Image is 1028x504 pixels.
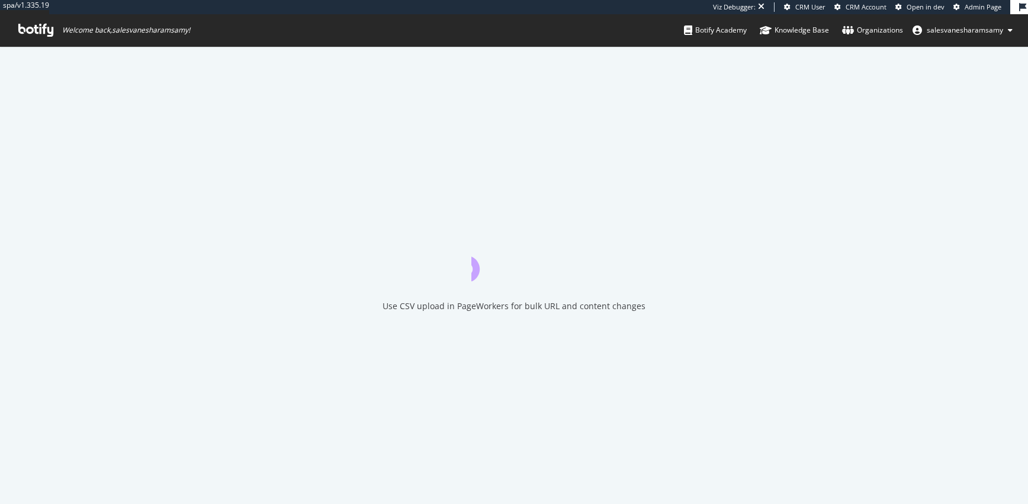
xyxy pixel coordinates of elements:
[760,14,829,46] a: Knowledge Base
[953,2,1001,12] a: Admin Page
[907,2,945,11] span: Open in dev
[760,24,829,36] div: Knowledge Base
[842,14,903,46] a: Organizations
[784,2,825,12] a: CRM User
[842,24,903,36] div: Organizations
[684,24,747,36] div: Botify Academy
[713,2,756,12] div: Viz Debugger:
[62,25,190,35] span: Welcome back, salesvanesharamsamy !
[895,2,945,12] a: Open in dev
[927,25,1003,35] span: salesvanesharamsamy
[471,239,557,281] div: animation
[795,2,825,11] span: CRM User
[383,300,645,312] div: Use CSV upload in PageWorkers for bulk URL and content changes
[965,2,1001,11] span: Admin Page
[903,21,1022,40] button: salesvanesharamsamy
[834,2,886,12] a: CRM Account
[684,14,747,46] a: Botify Academy
[846,2,886,11] span: CRM Account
